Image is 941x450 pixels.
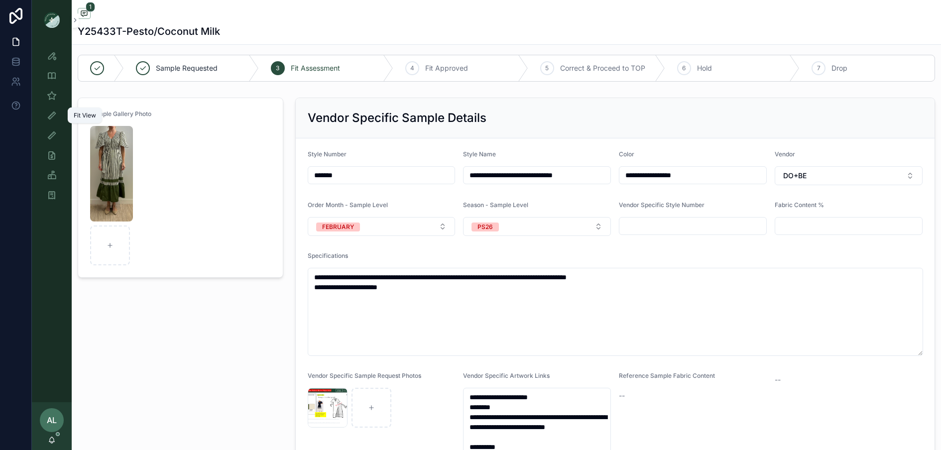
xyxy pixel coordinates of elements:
button: Select Button [308,217,456,236]
span: 7 [817,64,821,72]
button: Select Button [775,166,923,185]
span: Drop [831,63,847,73]
div: Fit View [74,112,96,119]
span: Sample Gallery Photo [90,110,151,117]
img: Screenshot-2025-09-17-at-2.47.38-PM.png [90,126,133,222]
span: Vendor Specific Sample Request Photos [308,372,421,379]
span: Style Number [308,150,347,158]
span: Specifications [308,252,348,259]
span: Sample Requested [156,63,218,73]
span: Correct & Proceed to TOP [560,63,645,73]
h2: Vendor Specific Sample Details [308,110,486,126]
span: 4 [410,64,414,72]
span: Fit Approved [425,63,468,73]
span: DO+BE [783,171,807,181]
span: 6 [682,64,686,72]
div: FEBRUARY [322,223,354,231]
span: Hold [697,63,712,73]
button: Select Button [463,217,611,236]
img: App logo [44,12,60,28]
span: Vendor Specific Artwork Links [463,372,550,379]
div: scrollable content [32,40,72,217]
span: -- [619,391,625,401]
span: Vendor [775,150,795,158]
span: 3 [276,64,279,72]
span: Style Name [463,150,496,158]
span: Color [619,150,634,158]
span: 5 [545,64,549,72]
span: Fabric Content % [775,201,824,209]
h1: Y25433T-Pesto/Coconut Milk [78,24,220,38]
span: Reference Sample Fabric Content [619,372,715,379]
span: Order Month - Sample Level [308,201,388,209]
span: Fit Assessment [291,63,340,73]
span: -- [775,375,781,385]
span: 1 [86,2,95,12]
div: PS26 [477,223,493,231]
span: AL [47,414,57,426]
button: 1 [78,8,91,20]
span: Vendor Specific Style Number [619,201,705,209]
span: Season - Sample Level [463,201,528,209]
